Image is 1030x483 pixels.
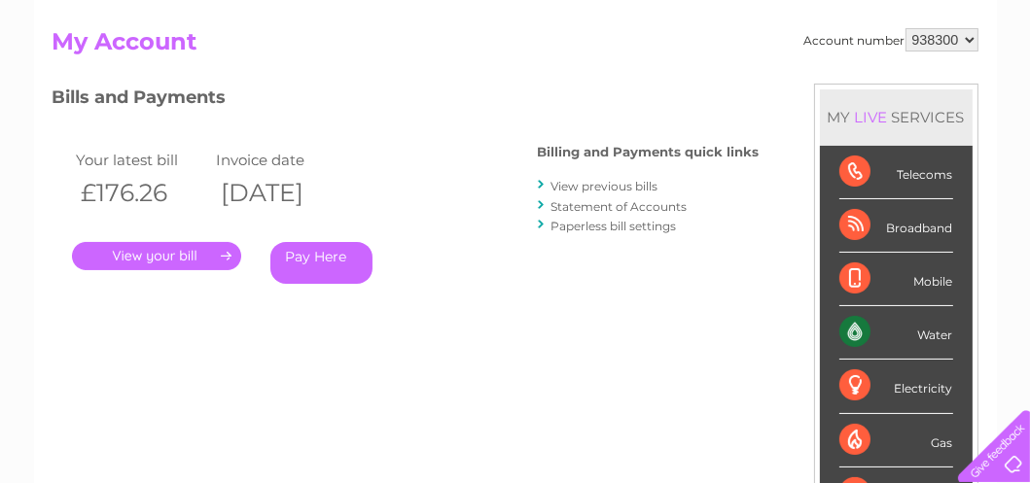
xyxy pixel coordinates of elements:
a: Log out [966,83,1012,97]
div: Electricity [839,360,953,413]
th: [DATE] [211,173,351,213]
div: Water [839,306,953,360]
td: Your latest bill [72,147,212,173]
div: LIVE [851,108,892,126]
a: Water [688,83,725,97]
a: 0333 014 3131 [663,10,798,34]
div: Account number [804,28,978,52]
h4: Billing and Payments quick links [538,145,760,159]
img: logo.png [36,51,135,110]
div: Gas [839,414,953,467]
a: Statement of Accounts [551,199,688,214]
th: £176.26 [72,173,212,213]
h3: Bills and Payments [53,84,760,118]
a: View previous bills [551,179,658,193]
div: Clear Business is a trading name of Verastar Limited (registered in [GEOGRAPHIC_DATA] No. 3667643... [56,11,976,94]
a: Contact [901,83,948,97]
div: Broadband [839,199,953,253]
a: Pay Here [270,242,373,284]
a: Telecoms [791,83,849,97]
div: Mobile [839,253,953,306]
div: Telecoms [839,146,953,199]
a: Blog [861,83,889,97]
div: MY SERVICES [820,89,973,145]
h2: My Account [53,28,978,65]
a: Paperless bill settings [551,219,677,233]
td: Invoice date [211,147,351,173]
a: Energy [736,83,779,97]
a: . [72,242,241,270]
